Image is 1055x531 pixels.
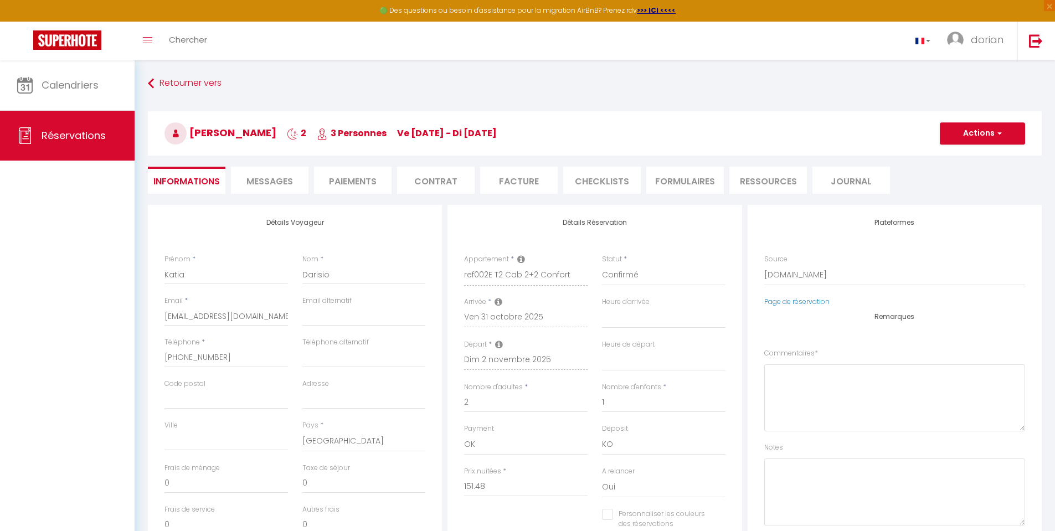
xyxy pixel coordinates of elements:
[1029,34,1043,48] img: logout
[646,167,724,194] li: FORMULAIRES
[602,424,628,434] label: Deposit
[947,32,964,48] img: ...
[161,22,215,60] a: Chercher
[246,175,293,188] span: Messages
[302,337,369,348] label: Téléphone alternatif
[940,122,1025,145] button: Actions
[971,33,1003,47] span: dorian
[164,219,425,226] h4: Détails Voyageur
[939,22,1017,60] a: ... dorian
[602,339,655,350] label: Heure de départ
[164,379,205,389] label: Code postal
[317,127,387,140] span: 3 Personnes
[302,504,339,515] label: Autres frais
[397,167,475,194] li: Contrat
[764,442,783,453] label: Notes
[302,296,352,306] label: Email alternatif
[302,379,329,389] label: Adresse
[164,254,191,265] label: Prénom
[287,127,306,140] span: 2
[464,297,486,307] label: Arrivée
[729,167,807,194] li: Ressources
[764,254,788,265] label: Source
[314,167,392,194] li: Paiements
[764,219,1025,226] h4: Plateformes
[637,6,676,15] a: >>> ICI <<<<
[164,420,178,431] label: Ville
[148,167,225,194] li: Informations
[602,297,650,307] label: Heure d'arrivée
[302,420,318,431] label: Pays
[464,424,494,434] label: Payment
[563,167,641,194] li: CHECKLISTS
[148,74,1042,94] a: Retourner vers
[164,504,215,515] label: Frais de service
[602,254,622,265] label: Statut
[164,126,276,140] span: [PERSON_NAME]
[302,463,350,473] label: Taxe de séjour
[464,382,523,393] label: Nombre d'adultes
[164,337,200,348] label: Téléphone
[602,382,661,393] label: Nombre d'enfants
[464,466,501,477] label: Prix nuitées
[33,30,101,50] img: Super Booking
[764,348,818,359] label: Commentaires
[602,466,635,477] label: A relancer
[164,463,220,473] label: Frais de ménage
[42,78,99,92] span: Calendriers
[302,254,318,265] label: Nom
[464,254,509,265] label: Appartement
[169,34,207,45] span: Chercher
[764,313,1025,321] h4: Remarques
[464,219,725,226] h4: Détails Réservation
[164,296,183,306] label: Email
[812,167,890,194] li: Journal
[397,127,497,140] span: ve [DATE] - di [DATE]
[480,167,558,194] li: Facture
[764,297,830,306] a: Page de réservation
[464,339,487,350] label: Départ
[42,128,106,142] span: Réservations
